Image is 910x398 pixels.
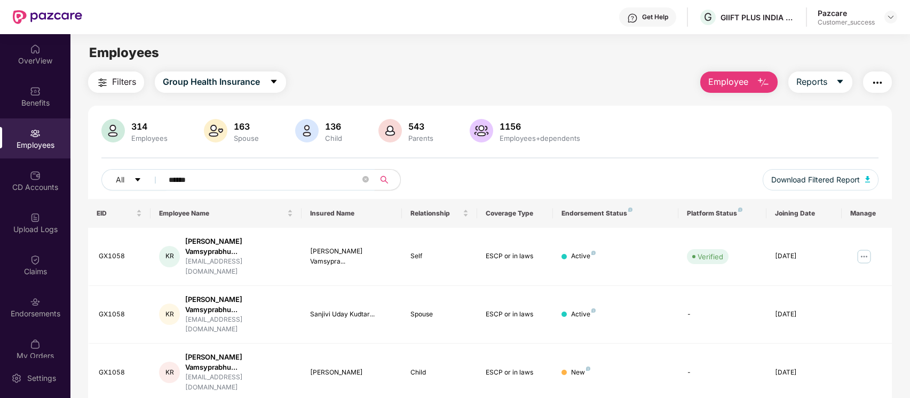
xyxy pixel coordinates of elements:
[771,174,860,186] span: Download Filtered Report
[708,75,748,89] span: Employee
[410,309,469,320] div: Spouse
[836,77,844,87] span: caret-down
[30,128,41,139] img: svg+xml;base64,PHN2ZyBpZD0iRW1wbG95ZWVzIiB4bWxucz0iaHR0cDovL3d3dy53My5vcmcvMjAwMC9zdmciIHdpZHRoPS...
[788,71,852,93] button: Reportscaret-down
[159,362,180,383] div: KR
[402,199,477,228] th: Relationship
[571,368,590,378] div: New
[204,119,227,142] img: svg+xml;base64,PHN2ZyB4bWxucz0iaHR0cDovL3d3dy53My5vcmcvMjAwMC9zdmciIHhtbG5zOnhsaW5rPSJodHRwOi8vd3...
[766,199,842,228] th: Joining Date
[627,13,638,23] img: svg+xml;base64,PHN2ZyBpZD0iSGVscC0zMngzMiIgeG1sbnM9Imh0dHA6Ly93d3cudzMub3JnLzIwMDAvc3ZnIiB3aWR0aD...
[232,121,261,132] div: 163
[856,248,873,265] img: manageButton
[101,169,167,190] button: Allcaret-down
[410,209,461,218] span: Relationship
[185,372,293,393] div: [EMAIL_ADDRESS][DOMAIN_NAME]
[406,121,436,132] div: 543
[571,251,596,261] div: Active
[763,169,879,190] button: Download Filtered Report
[591,251,596,255] img: svg+xml;base64,PHN2ZyB4bWxucz0iaHR0cDovL3d3dy53My5vcmcvMjAwMC9zdmciIHdpZHRoPSI4IiBoZWlnaHQ9IjgiIH...
[159,246,180,267] div: KR
[628,208,632,212] img: svg+xml;base64,PHN2ZyB4bWxucz0iaHR0cDovL3d3dy53My5vcmcvMjAwMC9zdmciIHdpZHRoPSI4IiBoZWlnaHQ9IjgiIH...
[323,121,344,132] div: 136
[865,176,871,182] img: svg+xml;base64,PHN2ZyB4bWxucz0iaHR0cDovL3d3dy53My5vcmcvMjAwMC9zdmciIHhtbG5zOnhsaW5rPSJodHRwOi8vd3...
[700,71,778,93] button: Employee
[30,86,41,97] img: svg+xml;base64,PHN2ZyBpZD0iQmVuZWZpdHMiIHhtbG5zPSJodHRwOi8vd3d3LnczLm9yZy8yMDAwL3N2ZyIgd2lkdGg9Ij...
[486,368,544,378] div: ESCP or in laws
[887,13,895,21] img: svg+xml;base64,PHN2ZyBpZD0iRHJvcGRvd24tMzJ4MzIiIHhtbG5zPSJodHRwOi8vd3d3LnczLm9yZy8yMDAwL3N2ZyIgd2...
[101,119,125,142] img: svg+xml;base64,PHN2ZyB4bWxucz0iaHR0cDovL3d3dy53My5vcmcvMjAwMC9zdmciIHhtbG5zOnhsaW5rPSJodHRwOi8vd3...
[362,176,369,182] span: close-circle
[89,45,159,60] span: Employees
[185,236,293,257] div: [PERSON_NAME] Vamsyprabhu...
[591,308,596,313] img: svg+xml;base64,PHN2ZyB4bWxucz0iaHR0cDovL3d3dy53My5vcmcvMjAwMC9zdmciIHdpZHRoPSI4IiBoZWlnaHQ9IjgiIH...
[775,251,833,261] div: [DATE]
[185,352,293,372] div: [PERSON_NAME] Vamsyprabhu...
[185,257,293,277] div: [EMAIL_ADDRESS][DOMAIN_NAME]
[497,134,582,142] div: Employees+dependents
[818,8,875,18] div: Pazcare
[470,119,493,142] img: svg+xml;base64,PHN2ZyB4bWxucz0iaHR0cDovL3d3dy53My5vcmcvMjAwMC9zdmciIHhtbG5zOnhsaW5rPSJodHRwOi8vd3...
[721,12,795,22] div: GIIFT PLUS INDIA PRIVATE LIMITED
[99,368,143,378] div: GX1058
[410,251,469,261] div: Self
[374,169,401,190] button: search
[159,209,284,218] span: Employee Name
[374,176,395,184] span: search
[378,119,402,142] img: svg+xml;base64,PHN2ZyB4bWxucz0iaHR0cDovL3d3dy53My5vcmcvMjAwMC9zdmciIHhtbG5zOnhsaW5rPSJodHRwOi8vd3...
[486,251,544,261] div: ESCP or in laws
[310,309,393,320] div: Sanjivi Uday Kudtar...
[30,297,41,307] img: svg+xml;base64,PHN2ZyBpZD0iRW5kb3JzZW1lbnRzIiB4bWxucz0iaHR0cDovL3d3dy53My5vcmcvMjAwMC9zdmciIHdpZH...
[99,251,143,261] div: GX1058
[698,251,723,262] div: Verified
[818,18,875,27] div: Customer_success
[97,209,134,218] span: EID
[406,134,436,142] div: Parents
[704,11,712,23] span: G
[362,175,369,185] span: close-circle
[30,339,41,349] img: svg+xml;base64,PHN2ZyBpZD0iTXlfT3JkZXJzIiBkYXRhLW5hbWU9Ik15IE9yZGVycyIgeG1sbnM9Imh0dHA6Ly93d3cudz...
[302,199,402,228] th: Insured Name
[134,176,141,185] span: caret-down
[571,309,596,320] div: Active
[310,246,393,267] div: [PERSON_NAME] Vamsypra...
[159,304,180,325] div: KR
[678,286,766,344] td: -
[477,199,552,228] th: Coverage Type
[323,134,344,142] div: Child
[232,134,261,142] div: Spouse
[30,44,41,54] img: svg+xml;base64,PHN2ZyBpZD0iSG9tZSIgeG1sbnM9Imh0dHA6Ly93d3cudzMub3JnLzIwMDAvc3ZnIiB3aWR0aD0iMjAiIG...
[129,121,170,132] div: 314
[295,119,319,142] img: svg+xml;base64,PHN2ZyB4bWxucz0iaHR0cDovL3d3dy53My5vcmcvMjAwMC9zdmciIHhtbG5zOnhsaW5rPSJodHRwOi8vd3...
[151,199,301,228] th: Employee Name
[116,174,124,186] span: All
[871,76,884,89] img: svg+xml;base64,PHN2ZyB4bWxucz0iaHR0cDovL3d3dy53My5vcmcvMjAwMC9zdmciIHdpZHRoPSIyNCIgaGVpZ2h0PSIyNC...
[88,199,151,228] th: EID
[842,199,892,228] th: Manage
[30,254,41,265] img: svg+xml;base64,PHN2ZyBpZD0iQ2xhaW0iIHhtbG5zPSJodHRwOi8vd3d3LnczLm9yZy8yMDAwL3N2ZyIgd2lkdGg9IjIwIi...
[270,77,278,87] span: caret-down
[775,368,833,378] div: [DATE]
[642,13,668,21] div: Get Help
[163,75,260,89] span: Group Health Insurance
[561,209,670,218] div: Endorsement Status
[96,76,109,89] img: svg+xml;base64,PHN2ZyB4bWxucz0iaHR0cDovL3d3dy53My5vcmcvMjAwMC9zdmciIHdpZHRoPSIyNCIgaGVpZ2h0PSIyNC...
[775,309,833,320] div: [DATE]
[11,373,22,384] img: svg+xml;base64,PHN2ZyBpZD0iU2V0dGluZy0yMHgyMCIgeG1sbnM9Imh0dHA6Ly93d3cudzMub3JnLzIwMDAvc3ZnIiB3aW...
[586,367,590,371] img: svg+xml;base64,PHN2ZyB4bWxucz0iaHR0cDovL3d3dy53My5vcmcvMjAwMC9zdmciIHdpZHRoPSI4IiBoZWlnaHQ9IjgiIH...
[88,71,144,93] button: Filters
[185,294,293,315] div: [PERSON_NAME] Vamsyprabhu...
[738,208,742,212] img: svg+xml;base64,PHN2ZyB4bWxucz0iaHR0cDovL3d3dy53My5vcmcvMjAwMC9zdmciIHdpZHRoPSI4IiBoZWlnaHQ9IjgiIH...
[155,71,286,93] button: Group Health Insurancecaret-down
[24,373,59,384] div: Settings
[796,75,827,89] span: Reports
[30,170,41,181] img: svg+xml;base64,PHN2ZyBpZD0iQ0RfQWNjb3VudHMiIGRhdGEtbmFtZT0iQ0QgQWNjb3VudHMiIHhtbG5zPSJodHRwOi8vd3...
[185,315,293,335] div: [EMAIL_ADDRESS][DOMAIN_NAME]
[310,368,393,378] div: [PERSON_NAME]
[410,368,469,378] div: Child
[486,309,544,320] div: ESCP or in laws
[129,134,170,142] div: Employees
[687,209,758,218] div: Platform Status
[497,121,582,132] div: 1156
[99,309,143,320] div: GX1058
